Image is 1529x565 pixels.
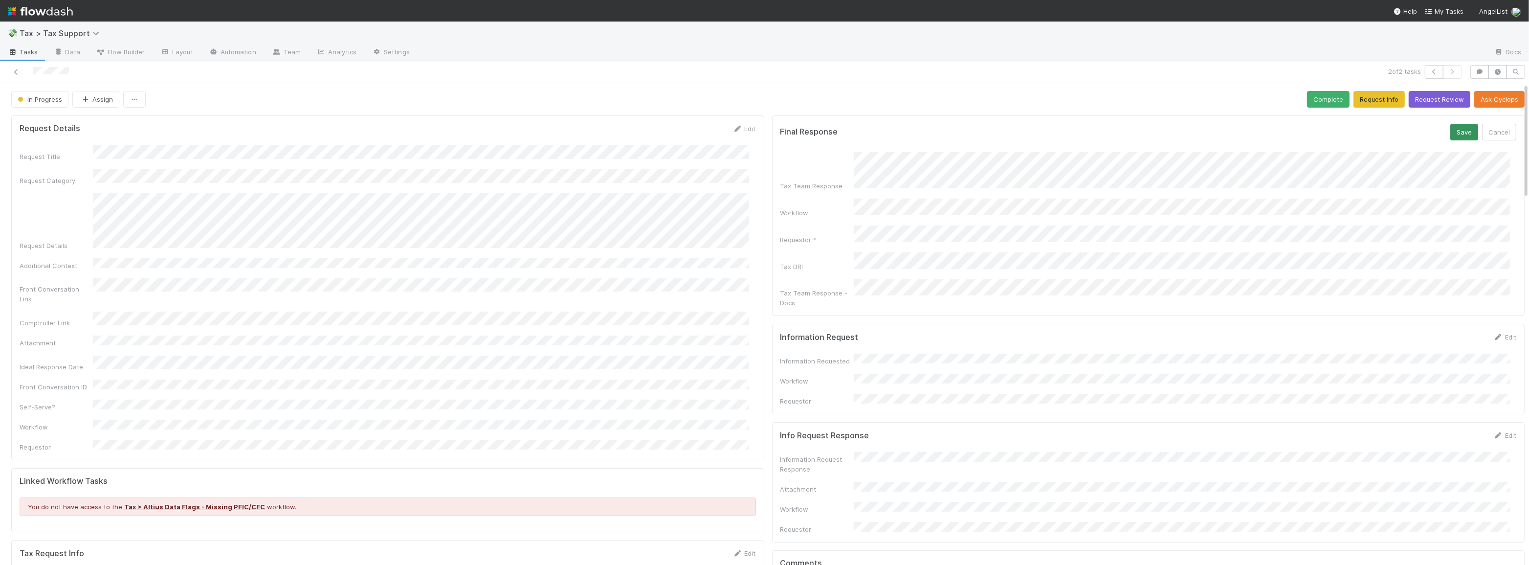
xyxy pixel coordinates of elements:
button: Ask Cyclops [1474,91,1525,108]
h5: Final Response [780,127,838,137]
div: Workflow [780,504,854,514]
span: Tasks [8,47,38,57]
div: Tax Team Response [780,181,854,191]
a: My Tasks [1425,6,1463,16]
div: Help [1394,6,1417,16]
a: Edit [733,125,756,133]
div: Requestor [780,524,854,534]
span: In Progress [16,95,62,103]
div: Requestor [780,396,854,406]
a: Automation [201,45,264,61]
div: Front Conversation Link [20,284,93,304]
div: Information Requested [780,356,854,366]
h5: Info Request Response [780,431,869,441]
h5: Request Details [20,124,80,134]
h5: Information Request [780,333,859,342]
div: Workflow [20,422,93,432]
h5: Tax Request Info [20,549,84,559]
div: Information Request Response [780,454,854,474]
div: Ideal Response Date [20,362,93,372]
img: logo-inverted-e16ddd16eac7371096b0.svg [8,3,73,20]
div: Attachment [20,338,93,348]
a: Team [264,45,309,61]
button: Assign [72,91,119,108]
div: Request Category [20,176,93,185]
a: Edit [1493,431,1516,439]
span: 💸 [8,29,18,37]
img: avatar_85833754-9fc2-4f19-a44b-7938606ee299.png [1511,7,1521,17]
div: Comptroller Link [20,318,93,328]
a: Data [46,45,88,61]
span: My Tasks [1425,7,1463,15]
h5: Linked Workflow Tasks [20,476,756,486]
button: Request Review [1409,91,1470,108]
div: Additional Context [20,261,93,271]
span: AngelList [1479,7,1507,15]
a: Docs [1486,45,1529,61]
a: Tax > Altius Data Flags - Missing PFIC/CFC [124,503,265,511]
button: Save [1450,124,1478,140]
div: Tax DRI [780,262,854,271]
div: Workflow [780,208,854,218]
span: Flow Builder [96,47,145,57]
span: 2 of 2 tasks [1388,67,1421,76]
div: Self-Serve? [20,402,93,412]
button: Complete [1307,91,1350,108]
div: Tax Team Response - Docs [780,288,854,308]
a: Layout [153,45,201,61]
button: Request Info [1353,91,1405,108]
button: In Progress [11,91,68,108]
div: Requestor [20,442,93,452]
a: Edit [733,549,756,557]
div: Request Title [20,152,93,161]
button: Cancel [1482,124,1516,140]
a: Settings [364,45,418,61]
div: Attachment [780,484,854,494]
a: Flow Builder [88,45,153,61]
div: Front Conversation ID [20,382,93,392]
span: Tax > Tax Support [20,28,104,38]
a: Edit [1493,333,1516,341]
div: Requestor * [780,235,854,245]
div: You do not have access to the workflow. [20,497,756,516]
div: Request Details [20,241,93,250]
div: Workflow [780,376,854,386]
a: Analytics [309,45,364,61]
